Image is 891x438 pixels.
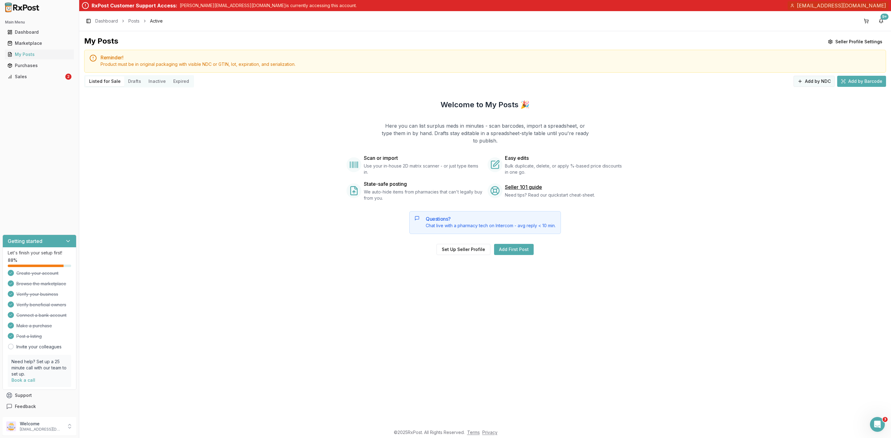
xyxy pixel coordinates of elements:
[170,76,193,86] button: Expired
[364,154,398,162] span: Scan or import
[824,36,886,47] button: Seller Profile Settings
[6,421,16,431] img: User avatar
[16,270,58,276] span: Create your account
[870,417,885,432] iframe: Intercom live chat
[92,2,177,9] div: RxPost Customer Support Access:
[84,36,118,47] div: My Posts
[505,183,542,191] a: Seller 101 guide
[16,333,42,339] span: Post a listing
[426,216,556,221] h5: Questions?
[5,38,74,49] a: Marketplace
[494,244,534,255] a: Add First Post
[2,2,42,12] img: RxPost Logo
[797,2,886,9] span: [EMAIL_ADDRESS][DOMAIN_NAME]
[2,49,76,59] button: My Posts
[7,29,71,35] div: Dashboard
[8,250,71,256] p: Let's finish your setup first!
[482,430,497,435] a: Privacy
[837,76,886,87] button: Add by Barcode
[2,72,76,82] button: Sales2
[65,74,71,80] div: 2
[8,237,42,245] h3: Getting started
[124,76,145,86] button: Drafts
[11,377,35,383] a: Book a call
[16,291,58,297] span: Verify your business
[364,163,483,175] span: Use your in-house 2D matrix scanner - or just type items in.
[381,122,589,144] p: Here you can list surplus meds in minutes - scan barcodes, import a spreadsheet, or type them in ...
[794,76,835,87] button: Add by NDC
[20,427,63,432] p: [EMAIL_ADDRESS][DOMAIN_NAME]
[95,18,118,24] a: Dashboard
[5,49,74,60] a: My Posts
[5,60,74,71] a: Purchases
[7,51,71,57] div: My Posts
[505,192,595,198] span: Need tips? Read our quickstart cheat-sheet.
[8,257,17,263] span: 88 %
[101,55,881,60] h5: Reminder!
[16,312,67,318] span: Connect a bank account
[7,40,71,46] div: Marketplace
[2,38,76,48] button: Marketplace
[85,76,124,86] button: Listed for Sale
[364,189,483,201] span: We auto-hide items from pharmacies that can't legally buy from you.
[11,359,67,377] p: Need help? Set up a 25 minute call with our team to set up.
[5,71,74,82] a: Sales2
[16,281,66,287] span: Browse the marketplace
[441,100,530,110] h2: Welcome to My Posts 🎉
[505,154,529,162] span: Easy edits
[7,62,71,69] div: Purchases
[2,401,76,412] button: Feedback
[150,18,163,24] span: Active
[505,163,624,175] span: Bulk duplicate, delete, or apply %-based price discounts in one go.
[16,302,66,308] span: Verify beneficial owners
[2,27,76,37] button: Dashboard
[880,14,889,20] div: 9+
[883,417,888,422] span: 3
[5,27,74,38] a: Dashboard
[20,421,63,427] p: Welcome
[2,61,76,70] button: Purchases
[876,16,886,26] button: 9+
[467,430,480,435] a: Terms
[16,344,62,350] a: Invite your colleagues
[180,2,357,9] p: [PERSON_NAME][EMAIL_ADDRESS][DOMAIN_NAME] is currently accessing this account.
[437,244,490,255] button: Set Up Seller Profile
[2,390,76,401] button: Support
[16,323,52,329] span: Make a purchase
[7,74,64,80] div: Sales
[95,18,163,24] nav: breadcrumb
[145,76,170,86] button: Inactive
[5,20,74,25] h2: Main Menu
[128,18,140,24] a: Posts
[101,61,881,67] div: Product must be in original packaging with visible NDC or GTIN, lot, expiration, and serialization.
[364,180,407,188] span: State-safe posting
[15,403,36,410] span: Feedback
[426,223,556,229] div: Chat live with a pharmacy tech on Intercom - avg reply < 10 min.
